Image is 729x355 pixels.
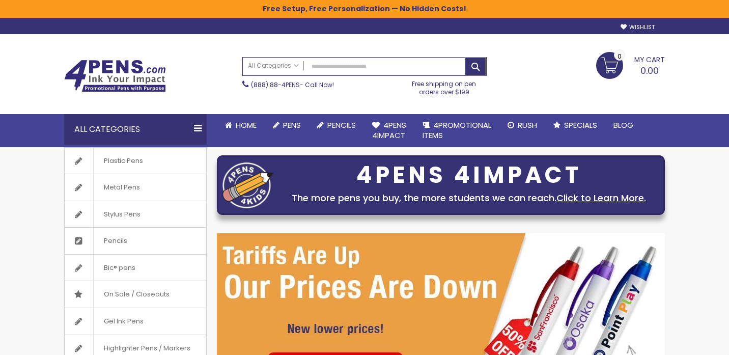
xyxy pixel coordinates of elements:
span: Stylus Pens [93,201,151,228]
div: All Categories [64,114,207,145]
span: Pencils [327,120,356,130]
div: Free shipping on pen orders over $199 [402,76,487,96]
span: Bic® pens [93,255,146,281]
span: Specials [564,120,597,130]
a: Specials [545,114,605,136]
a: Gel Ink Pens [65,308,206,335]
a: 0.00 0 [596,52,665,77]
img: four_pen_logo.png [222,162,273,208]
span: Blog [613,120,633,130]
span: Gel Ink Pens [93,308,154,335]
a: 4PROMOTIONALITEMS [414,114,499,147]
span: Rush [518,120,537,130]
span: 4PROMOTIONAL ITEMS [423,120,491,141]
span: Plastic Pens [93,148,153,174]
a: All Categories [243,58,304,74]
span: Metal Pens [93,174,150,201]
a: Stylus Pens [65,201,206,228]
div: The more pens you buy, the more students we can reach. [278,191,659,205]
a: Bic® pens [65,255,206,281]
span: On Sale / Closeouts [93,281,180,308]
a: Pencils [309,114,364,136]
div: 4PENS 4IMPACT [278,165,659,186]
a: On Sale / Closeouts [65,281,206,308]
a: Rush [499,114,545,136]
a: Blog [605,114,641,136]
img: 4Pens Custom Pens and Promotional Products [64,60,166,92]
span: Home [236,120,257,130]
span: 4Pens 4impact [372,120,406,141]
span: Pens [283,120,301,130]
a: Click to Learn More. [556,192,646,204]
a: Home [217,114,265,136]
a: Pencils [65,228,206,254]
a: (888) 88-4PENS [251,80,300,89]
a: 4Pens4impact [364,114,414,147]
span: - Call Now! [251,80,334,89]
span: 0 [618,51,622,61]
a: Metal Pens [65,174,206,201]
span: All Categories [248,62,299,70]
a: Plastic Pens [65,148,206,174]
a: Wishlist [621,23,655,31]
a: Pens [265,114,309,136]
span: 0.00 [640,64,659,77]
span: Pencils [93,228,137,254]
